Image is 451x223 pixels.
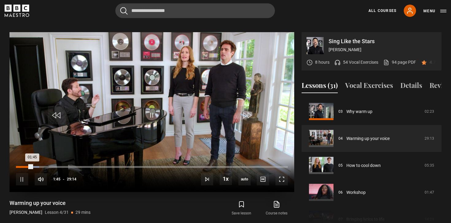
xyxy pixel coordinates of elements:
[224,199,259,217] button: Save lesson
[346,108,372,115] a: Why warm up
[259,199,294,217] a: Course notes
[383,59,416,66] a: 94 page PDF
[329,39,437,44] p: Sing Like the Stars
[45,209,69,216] p: Lesson 4/31
[67,174,76,185] span: 29:14
[345,80,393,93] button: Vocal Exercises
[346,162,381,169] a: How to cool down
[120,7,128,15] button: Submit the search query
[5,5,29,17] svg: BBC Maestro
[16,166,288,168] div: Progress Bar
[302,80,338,93] button: Lessons (31)
[346,189,366,196] a: Workshop
[220,173,232,185] button: Playback Rate
[75,209,91,216] p: 29 mins
[63,177,64,181] span: -
[343,59,378,66] p: 54 Vocal Exercises
[201,173,213,185] button: Next Lesson
[35,173,47,185] button: Mute
[329,47,437,53] p: [PERSON_NAME]
[16,173,28,185] button: Pause
[10,209,42,216] p: [PERSON_NAME]
[10,199,91,207] h1: Warming up your voice
[346,135,390,142] a: Warming up your voice
[423,8,446,14] button: Toggle navigation
[400,80,422,93] button: Details
[10,32,294,192] video-js: Video Player
[238,173,251,185] div: Current quality: 360p
[276,173,288,185] button: Fullscreen
[53,174,60,185] span: 1:45
[368,8,396,13] a: All Courses
[315,59,330,66] p: 8 hours
[238,173,251,185] span: auto
[257,173,269,185] button: Captions
[115,3,275,18] input: Search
